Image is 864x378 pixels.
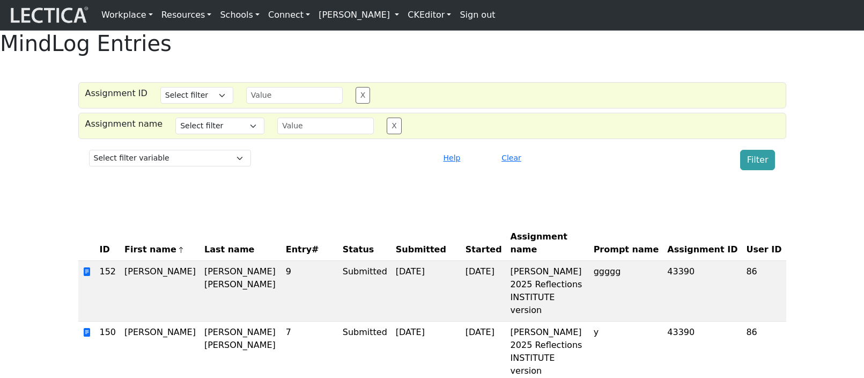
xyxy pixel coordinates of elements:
th: Last name [200,226,282,261]
a: Connect [264,4,314,26]
input: Value [277,118,374,134]
span: Assignment name [511,230,585,256]
td: 9 [282,261,338,322]
span: ID [100,243,110,256]
td: [DATE] [392,261,461,322]
div: Assignment ID [79,87,154,104]
td: ggggg [589,261,663,322]
a: Schools [216,4,264,26]
td: [PERSON_NAME] [PERSON_NAME] [200,261,282,322]
td: 43390 [663,261,742,322]
span: view [83,267,91,277]
span: Prompt name [594,243,659,256]
td: 152 [95,261,121,322]
td: Submitted [338,261,392,322]
a: CKEditor [403,4,455,26]
button: X [387,118,402,134]
td: [PERSON_NAME] 2025 Reflections INSTITUTE version [506,261,589,322]
a: Workplace [97,4,157,26]
button: X [356,87,371,104]
input: Value [246,87,343,104]
td: 86 [742,261,786,322]
th: Started [461,226,506,261]
span: First name [124,243,184,256]
a: [PERSON_NAME] [314,4,403,26]
span: Entry# [286,243,334,256]
button: Clear [497,150,526,166]
a: Resources [157,4,216,26]
a: Sign out [455,4,499,26]
td: [PERSON_NAME] [120,261,200,322]
img: lecticalive [8,5,88,25]
a: Help [439,152,466,163]
button: Help [439,150,466,166]
button: Filter [740,150,776,170]
span: Assignment ID [667,243,737,256]
span: User ID [746,243,781,256]
span: view [83,328,91,338]
span: Status [343,243,374,256]
td: [DATE] [461,261,506,322]
span: Submitted [396,243,446,256]
div: Assignment name [79,118,169,134]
